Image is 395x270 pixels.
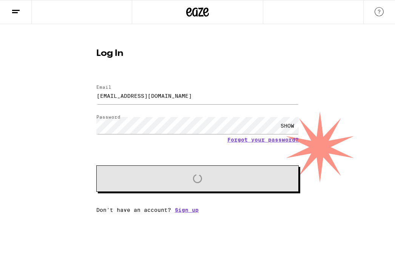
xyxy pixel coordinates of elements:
a: Forgot your password? [227,137,299,143]
div: SHOW [276,117,299,134]
a: Sign up [175,207,199,213]
input: Email [96,87,299,104]
h1: Log In [96,49,299,58]
label: Email [96,85,111,89]
div: Don't have an account? [96,207,299,213]
label: Password [96,114,120,119]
